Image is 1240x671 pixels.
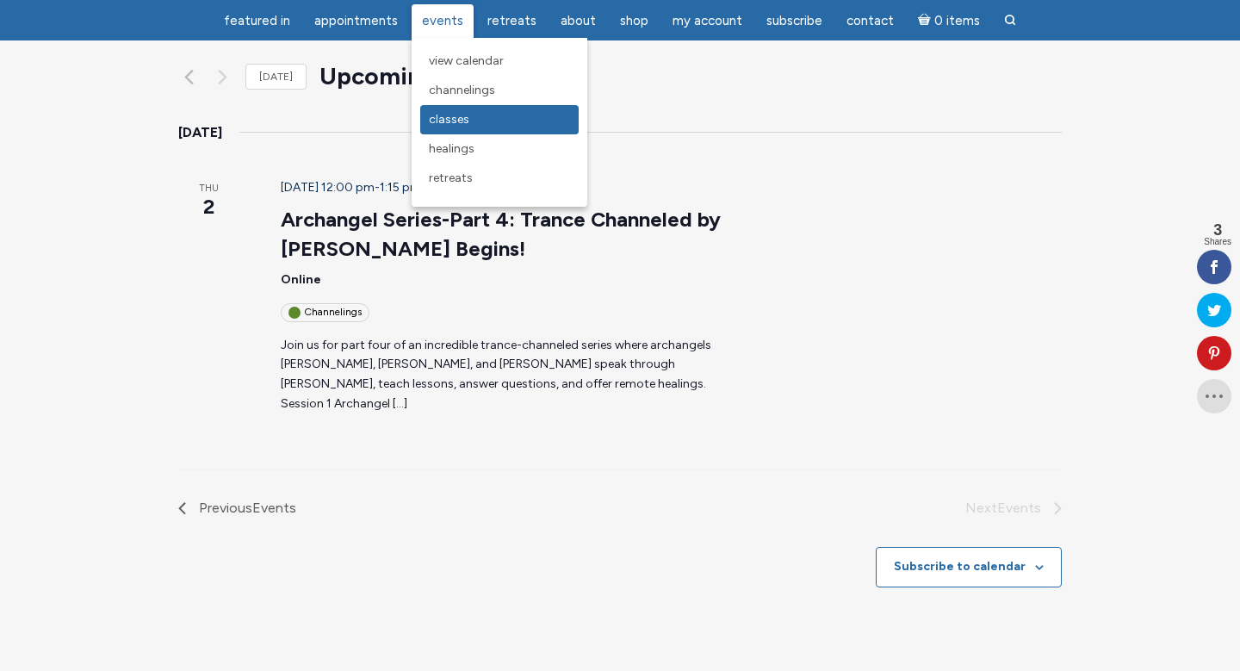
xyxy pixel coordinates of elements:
[561,13,596,28] span: About
[224,13,290,28] span: featured in
[429,141,474,156] span: Healings
[178,121,222,144] time: [DATE]
[420,164,579,193] a: Retreats
[380,180,421,195] span: 1:15 pm
[420,134,579,164] a: Healings
[550,4,606,38] a: About
[314,13,398,28] span: Appointments
[756,4,833,38] a: Subscribe
[281,207,721,262] a: Archangel Series-Part 4: Trance Channeled by [PERSON_NAME] Begins!
[673,13,742,28] span: My Account
[620,13,648,28] span: Shop
[420,76,579,105] a: Channelings
[319,59,436,94] span: Upcoming
[304,4,408,38] a: Appointments
[1204,222,1231,238] span: 3
[420,105,579,134] a: Classes
[420,47,579,76] a: View Calendar
[662,4,753,38] a: My Account
[281,272,321,287] span: Online
[178,192,239,221] span: 2
[846,13,894,28] span: Contact
[281,336,728,414] p: Join us for part four of an incredible trance-channeled series where archangels [PERSON_NAME], [P...
[178,66,199,87] a: Previous Events
[281,180,375,195] span: [DATE] 12:00 pm
[429,53,504,68] span: View Calendar
[252,500,296,516] span: Events
[934,15,980,28] span: 0 items
[429,112,469,127] span: Classes
[894,559,1026,574] button: Subscribe to calendar
[610,4,659,38] a: Shop
[281,303,369,321] div: Channelings
[178,497,296,519] a: Previous Events
[245,64,307,90] a: [DATE]
[477,4,547,38] a: Retreats
[918,13,934,28] i: Cart
[199,497,296,519] span: Previous
[214,4,301,38] a: featured in
[1204,238,1231,246] span: Shares
[178,182,239,196] span: Thu
[487,13,536,28] span: Retreats
[412,4,474,38] a: Events
[319,59,452,94] button: Upcoming
[908,3,990,38] a: Cart0 items
[766,13,822,28] span: Subscribe
[178,121,1062,414] div: List of Events
[836,4,904,38] a: Contact
[422,13,463,28] span: Events
[212,66,232,87] button: Next Events
[429,171,473,185] span: Retreats
[429,83,495,97] span: Channelings
[281,180,421,195] time: -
